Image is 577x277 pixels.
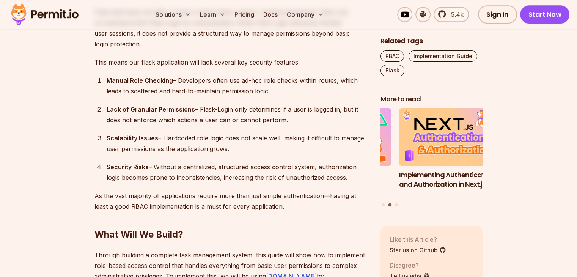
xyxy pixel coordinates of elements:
[380,50,404,62] a: RBAC
[390,261,430,270] p: Disagree?
[388,203,391,207] button: Go to slide 2
[197,7,228,22] button: Learn
[390,246,446,255] a: Star us on Github
[395,203,398,206] button: Go to slide 3
[107,77,173,84] strong: Manual Role Checking
[382,203,385,206] button: Go to slide 1
[231,7,257,22] a: Pricing
[107,133,368,154] div: – Hardcoded role logic does not scale well, making it difficult to manage user permissions as the...
[380,94,483,104] h2: More to read
[409,50,477,62] a: Implementation Guide
[107,104,368,125] div: – Flask-Login only determines if a user is logged in, but it does not enforce which actions a use...
[94,198,368,241] h2: What Will We Build?
[107,105,195,113] strong: Lack of Granular Permissions
[447,10,464,19] span: 5.4k
[107,75,368,96] div: – Developers often use ad-hoc role checks within routes, which leads to scattered and hard-to-mai...
[399,109,502,166] img: Implementing Authentication and Authorization in Next.js
[390,235,446,244] p: Like this Article?
[107,162,368,183] div: – Without a centralized, structured access control system, authorization logic becomes prone to i...
[94,57,368,68] p: This means our flask application will lack several key security features:
[399,109,502,199] a: Implementing Authentication and Authorization in Next.jsImplementing Authentication and Authoriza...
[399,170,502,189] h3: Implementing Authentication and Authorization in Next.js
[107,134,158,142] strong: Scalability Issues
[107,163,149,171] strong: Security Risks
[289,170,391,189] h3: Implementing Multi-Tenant RBAC in Nuxt.js
[260,7,281,22] a: Docs
[289,109,391,199] li: 1 of 3
[8,2,82,27] img: Permit logo
[380,65,404,76] a: Flask
[478,5,517,24] a: Sign In
[94,190,368,212] p: As the vast majority of applications require more than just simple authentication—having at least...
[434,7,469,22] a: 5.4k
[399,109,502,199] li: 2 of 3
[284,7,327,22] button: Company
[380,109,483,208] div: Posts
[520,5,570,24] a: Start Now
[380,36,483,46] h2: Related Tags
[153,7,194,22] button: Solutions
